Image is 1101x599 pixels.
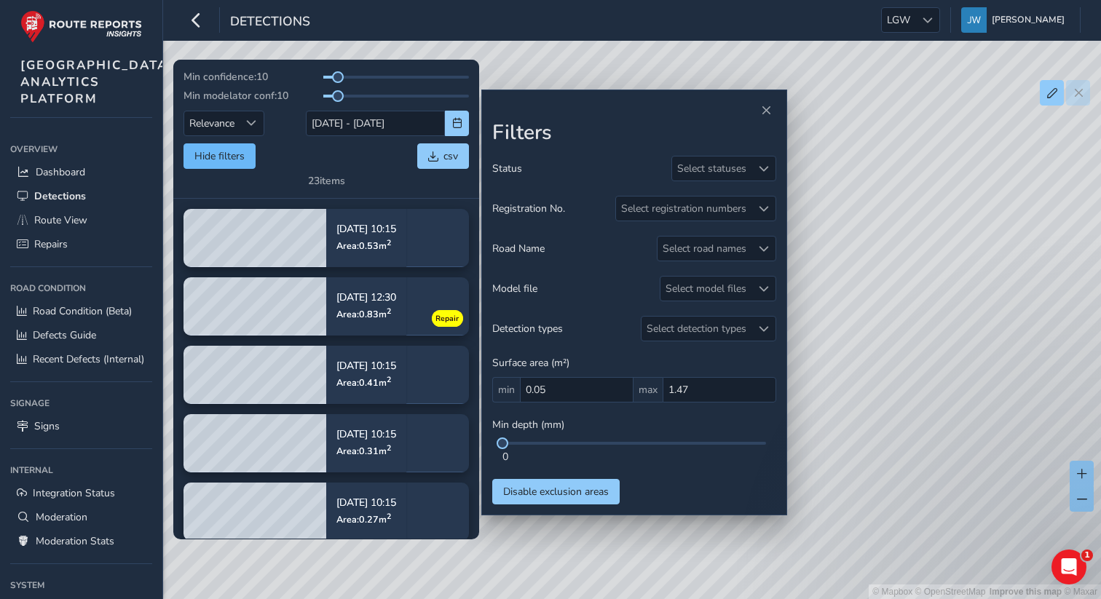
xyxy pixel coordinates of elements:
span: Area: 0.31 m [336,445,391,457]
span: Surface area (m²) [492,356,569,370]
span: Detection types [492,322,563,336]
span: Road Name [492,242,545,255]
span: [GEOGRAPHIC_DATA] ANALYTICS PLATFORM [20,57,173,107]
span: Area: 0.83 m [336,308,391,320]
span: Relevance [184,111,240,135]
img: diamond-layout [961,7,987,33]
div: Select road names [658,237,751,261]
span: Area: 0.41 m [336,376,391,389]
span: Min modelator conf: [183,89,277,103]
h2: Filters [492,121,776,146]
span: Route View [34,213,87,227]
a: Moderation [10,505,152,529]
div: Select detection types [642,317,751,341]
a: Detections [10,184,152,208]
p: [DATE] 10:15 [336,498,396,508]
span: Repair [435,313,459,325]
button: csv [417,143,469,169]
img: rr logo [20,10,142,43]
a: Signs [10,414,152,438]
sup: 2 [387,237,391,248]
span: Moderation [36,510,87,524]
span: Dashboard [36,165,85,179]
sup: 2 [387,443,391,453]
span: min [492,377,520,402]
sup: 2 [387,306,391,317]
span: csv [443,149,458,163]
p: [DATE] 10:15 [336,361,396,371]
a: Integration Status [10,481,152,505]
input: 0 [520,377,634,402]
p: [DATE] 12:30 [336,293,396,303]
a: Moderation Stats [10,529,152,553]
div: Signage [10,392,152,414]
span: Defects Guide [33,328,96,342]
span: LGW [882,8,915,32]
a: Repairs [10,232,152,256]
span: Repairs [34,237,68,251]
button: Close [756,100,776,121]
div: 23 items [308,174,345,188]
p: [DATE] 10:15 [336,224,396,234]
span: Status [492,162,522,175]
div: 0 [502,450,766,464]
a: Route View [10,208,152,232]
div: Road Condition [10,277,152,299]
span: Road Condition (Beta) [33,304,132,318]
span: Moderation Stats [36,534,114,548]
span: Integration Status [33,486,115,500]
input: 0 [663,377,776,402]
div: Internal [10,459,152,481]
span: Area: 0.53 m [336,239,391,252]
span: Registration No. [492,202,565,215]
div: System [10,574,152,596]
button: Hide filters [183,143,256,169]
span: 10 [277,89,288,103]
a: Defects Guide [10,323,152,347]
span: Min confidence: [183,70,256,84]
div: Select statuses [672,156,751,181]
span: max [634,377,663,402]
span: Model file [492,282,537,295]
div: Sort by Date [240,111,264,135]
span: Min depth (mm) [492,418,564,432]
div: Select registration numbers [616,197,751,221]
span: Recent Defects (Internal) [33,352,144,366]
span: [PERSON_NAME] [992,7,1065,33]
a: Dashboard [10,160,152,184]
span: 1 [1081,550,1093,561]
span: Signs [34,419,60,433]
span: Area: 0.27 m [336,513,391,525]
sup: 2 [387,511,391,522]
p: [DATE] 10:15 [336,429,396,440]
sup: 2 [387,374,391,385]
a: Recent Defects (Internal) [10,347,152,371]
span: Detections [34,189,86,203]
button: Disable exclusion areas [492,479,620,504]
iframe: Intercom live chat [1051,550,1086,584]
span: 10 [256,70,268,84]
span: Detections [230,12,310,33]
a: Road Condition (Beta) [10,299,152,323]
div: Overview [10,138,152,160]
button: [PERSON_NAME] [961,7,1070,33]
div: Select model files [660,277,751,301]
